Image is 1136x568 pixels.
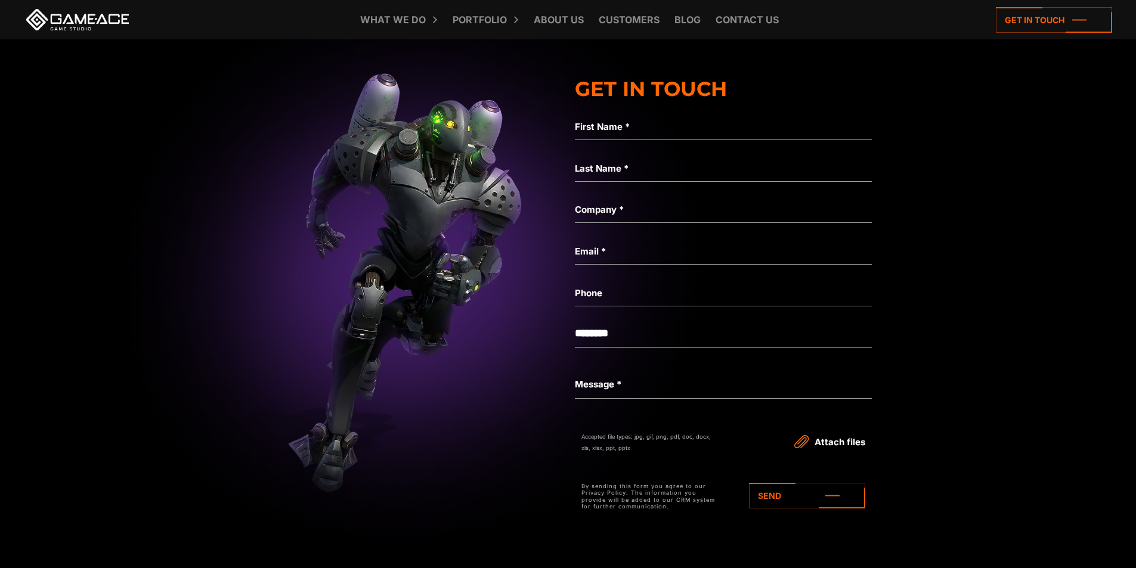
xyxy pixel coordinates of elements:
label: First Name * [575,120,872,134]
label: Phone [575,286,872,300]
a: Get in touch [996,7,1112,33]
label: Email * [575,244,872,259]
label: Message * [575,377,621,392]
label: Company * [575,203,872,217]
a: Send [749,483,865,508]
p: By sending this form you agree to our Privacy Policy. The information you provide will be added t... [581,483,717,510]
a: Attach files [797,432,865,449]
span: Attach files [815,436,865,448]
label: Last Name * [575,162,872,176]
div: Accepted file types: jpg, gif, png, pdf, doc, docx, xls, xlsx, ppt, pptx [581,432,717,454]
